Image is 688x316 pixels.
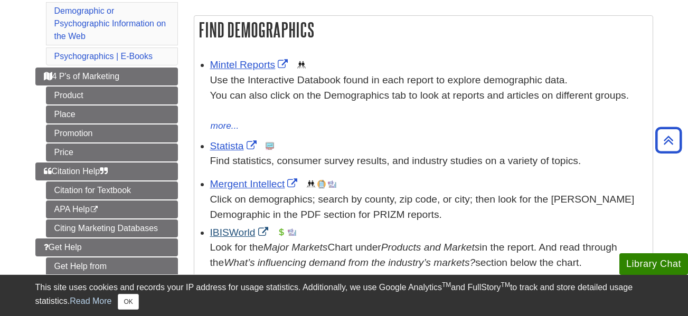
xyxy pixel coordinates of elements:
[210,178,300,189] a: Link opens in new window
[46,125,178,142] a: Promotion
[194,16,653,44] h2: Find Demographics
[652,133,685,147] a: Back to Top
[54,6,166,41] a: Demographic or Psychographic Information on the Web
[44,72,120,81] span: 4 P's of Marketing
[118,294,138,310] button: Close
[44,243,82,252] span: Get Help
[35,162,178,180] a: Citation Help
[297,61,306,69] img: Demographics
[266,142,274,150] img: Statistics
[381,242,480,253] i: Products and Markets
[46,200,178,218] a: APA Help
[90,206,99,213] i: This link opens in a new window
[70,296,111,305] a: Read More
[501,281,510,289] sup: TM
[46,181,178,199] a: Citation for Textbook
[46,143,178,161] a: Price
[54,52,153,61] a: Psychographics | E-Books
[210,192,647,223] div: Click on demographics; search by county, zip code, or city; then look for the [PERSON_NAME] Demog...
[619,253,688,275] button: Library Chat
[46,257,178,288] a: Get Help from [PERSON_NAME]
[317,180,326,188] img: Company Information
[35,238,178,256] a: Get Help
[210,227,271,238] a: Link opens in new window
[210,154,647,169] p: Find statistics, consumer survey results, and industry studies on a variety of topics.
[46,106,178,123] a: Place
[442,281,451,289] sup: TM
[210,140,259,151] a: Link opens in new window
[288,228,296,236] img: Industry Report
[210,73,647,118] div: Use the Interactive Databook found in each report to explore demographic data. You can also click...
[210,119,240,133] button: more...
[35,281,653,310] div: This site uses cookies and records your IP address for usage statistics. Additionally, we use Goo...
[210,59,291,70] a: Link opens in new window
[210,240,647,271] div: Look for the Chart under in the report. And read through the section below the chart.
[224,257,475,268] i: What’s influencing demand from the industry’s markets?
[46,219,178,237] a: Citing Marketing Databases
[277,228,286,236] img: Financial Report
[307,180,315,188] img: Demographics
[35,68,178,85] a: 4 P's of Marketing
[44,167,108,176] span: Citation Help
[328,180,336,188] img: Industry Report
[263,242,328,253] i: Major Markets
[46,87,178,104] a: Product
